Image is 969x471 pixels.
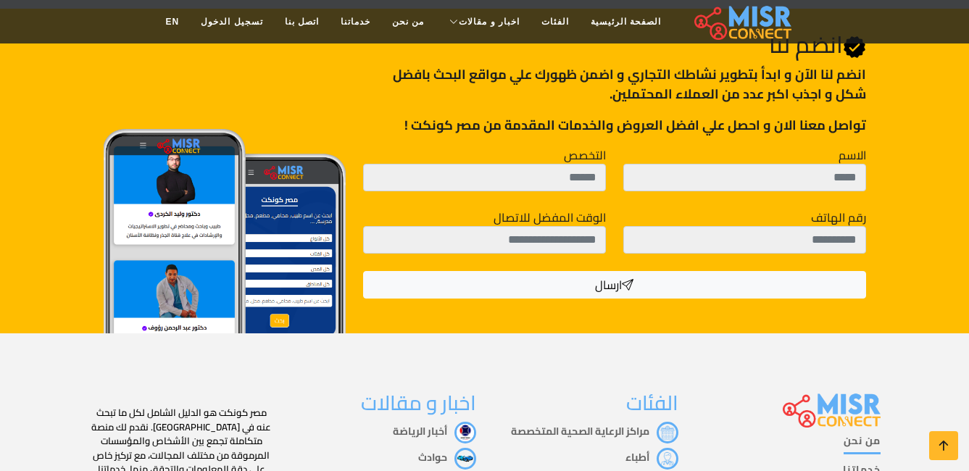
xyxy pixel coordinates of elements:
[155,8,191,36] a: EN
[363,271,865,299] button: ارسال
[811,209,866,226] label: رقم الهاتف
[381,8,435,36] a: من نحن
[657,422,678,443] img: مراكز الرعاية الصحية المتخصصة
[393,422,476,441] a: أخبار الرياضة
[494,391,678,416] h3: الفئات
[580,8,672,36] a: الصفحة الرئيسية
[104,129,346,356] img: Join Misr Connect
[531,8,580,36] a: الفئات
[330,8,381,36] a: خدماتنا
[657,448,678,470] img: أطباء
[494,209,606,226] label: الوقت المفضل للاتصال
[291,391,476,416] h3: اخبار و مقالات
[844,433,881,454] a: من نحن
[843,36,866,59] svg: Verified account
[435,8,531,36] a: اخبار و مقالات
[190,8,273,36] a: تسجيل الدخول
[274,8,330,36] a: اتصل بنا
[363,64,865,104] p: انضم لنا اﻵن و ابدأ بتطوير نشاطك التجاري و اضمن ظهورك علي مواقع البحث بافضل شكل و اجذب اكبر عدد م...
[418,448,476,467] a: حوادث
[511,422,678,441] a: مراكز الرعاية الصحية المتخصصة
[363,115,865,135] p: تواصل معنا الان و احصل علي افضل العروض والخدمات المقدمة من مصر كونكت !
[783,391,880,428] img: main.misr_connect
[454,422,476,443] img: أخبار الرياضة
[839,146,866,164] label: الاسم
[625,448,678,467] a: أطباء
[454,448,476,470] img: حوادث
[564,146,606,164] label: التخصص
[459,15,520,28] span: اخبار و مقالات
[694,4,791,40] img: main.misr_connect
